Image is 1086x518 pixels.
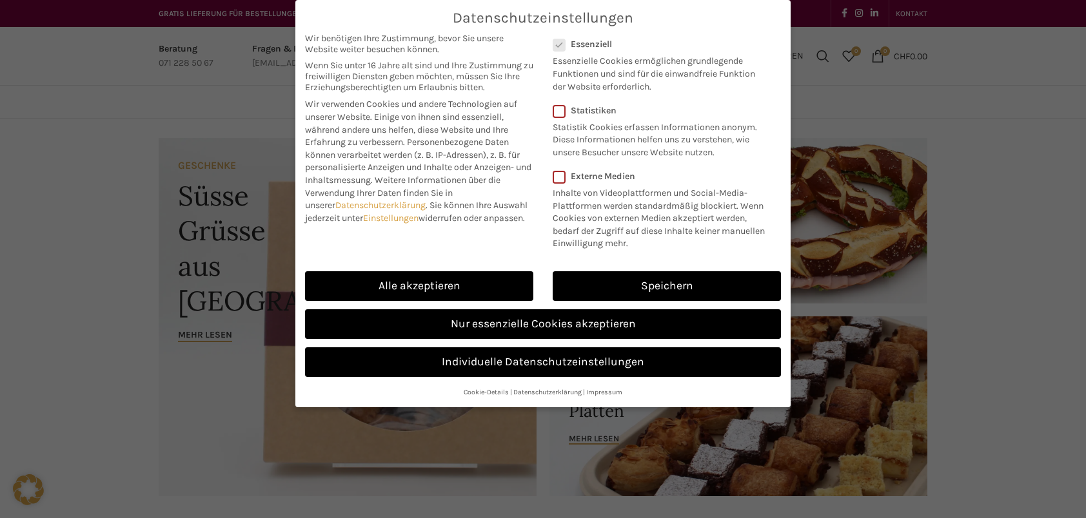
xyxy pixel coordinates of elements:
[553,39,764,50] label: Essenziell
[305,99,517,148] span: Wir verwenden Cookies und andere Technologien auf unserer Website. Einige von ihnen sind essenzie...
[305,137,531,186] span: Personenbezogene Daten können verarbeitet werden (z. B. IP-Adressen), z. B. für personalisierte A...
[335,200,426,211] a: Datenschutzerklärung
[305,309,781,339] a: Nur essenzielle Cookies akzeptieren
[305,175,500,211] span: Weitere Informationen über die Verwendung Ihrer Daten finden Sie in unserer .
[553,171,773,182] label: Externe Medien
[305,60,533,93] span: Wenn Sie unter 16 Jahre alt sind und Ihre Zustimmung zu freiwilligen Diensten geben möchten, müss...
[305,271,533,301] a: Alle akzeptieren
[553,50,764,93] p: Essenzielle Cookies ermöglichen grundlegende Funktionen und sind für die einwandfreie Funktion de...
[305,33,533,55] span: Wir benötigen Ihre Zustimmung, bevor Sie unsere Website weiter besuchen können.
[305,347,781,377] a: Individuelle Datenschutzeinstellungen
[553,182,773,250] p: Inhalte von Videoplattformen und Social-Media-Plattformen werden standardmäßig blockiert. Wenn Co...
[305,200,528,224] span: Sie können Ihre Auswahl jederzeit unter widerrufen oder anpassen.
[553,271,781,301] a: Speichern
[453,10,633,26] span: Datenschutzeinstellungen
[553,116,764,159] p: Statistik Cookies erfassen Informationen anonym. Diese Informationen helfen uns zu verstehen, wie...
[363,213,419,224] a: Einstellungen
[586,388,622,396] a: Impressum
[464,388,509,396] a: Cookie-Details
[513,388,582,396] a: Datenschutzerklärung
[553,105,764,116] label: Statistiken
